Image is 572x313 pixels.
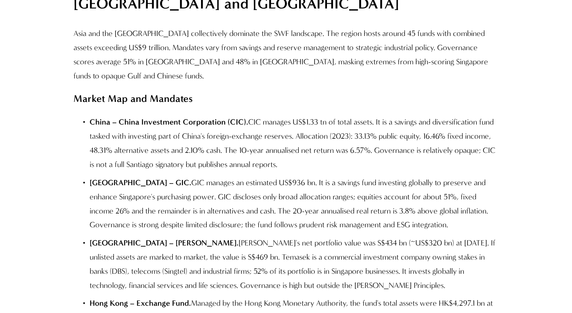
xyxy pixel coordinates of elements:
strong: China – China Investment Corporation (CIC). [90,117,248,127]
strong: Hong Kong – Exchange Fund. [90,298,191,308]
p: [PERSON_NAME]'s net portfolio value was S$434 bn (~US$320 bn) at [DATE]. If unlisted assets are m... [90,236,498,293]
p: CIC manages US$1.33 tn of total assets. It is a savings and diversification fund tasked with inve... [90,115,498,172]
p: GIC manages an estimated US$936 bn. It is a savings fund investing globally to preserve and enhan... [90,176,498,233]
strong: Market Map and Mandates [73,93,193,104]
strong: [GEOGRAPHIC_DATA] – GIC. [90,178,191,187]
p: Asia and the [GEOGRAPHIC_DATA] collectively dominate the SWF landscape. The region hosts around 4... [73,27,498,83]
strong: [GEOGRAPHIC_DATA] – [PERSON_NAME]. [90,238,239,247]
